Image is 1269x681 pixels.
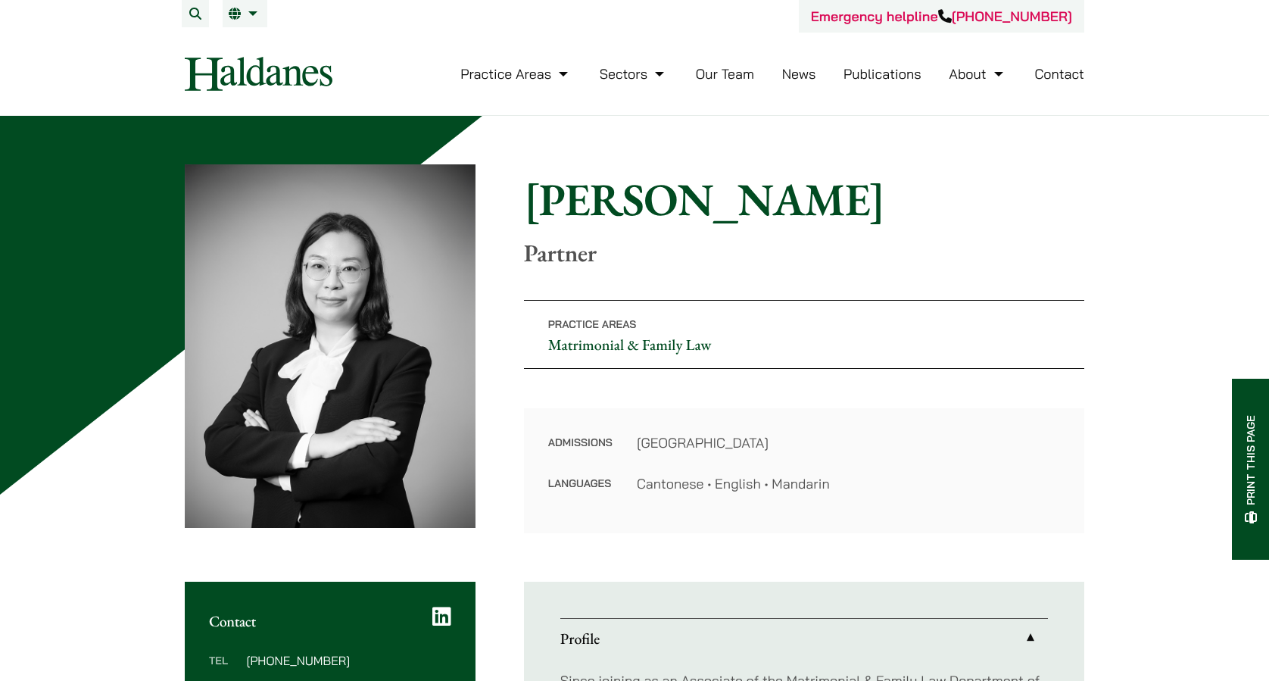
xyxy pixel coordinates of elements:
[600,65,668,83] a: Sectors
[696,65,754,83] a: Our Team
[949,65,1006,83] a: About
[560,619,1048,658] a: Profile
[185,57,332,91] img: Logo of Haldanes
[460,65,572,83] a: Practice Areas
[432,606,451,627] a: LinkedIn
[782,65,816,83] a: News
[524,239,1084,267] p: Partner
[637,433,1060,453] dd: [GEOGRAPHIC_DATA]
[548,335,712,355] a: Matrimonial & Family Law
[637,473,1060,494] dd: Cantonese • English • Mandarin
[524,172,1084,226] h1: [PERSON_NAME]
[811,8,1072,25] a: Emergency helpline[PHONE_NUMBER]
[843,65,921,83] a: Publications
[229,8,261,20] a: EN
[246,654,451,667] dd: [PHONE_NUMBER]
[548,317,637,331] span: Practice Areas
[548,433,613,473] dt: Admissions
[209,612,451,630] h2: Contact
[1034,65,1084,83] a: Contact
[548,473,613,494] dt: Languages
